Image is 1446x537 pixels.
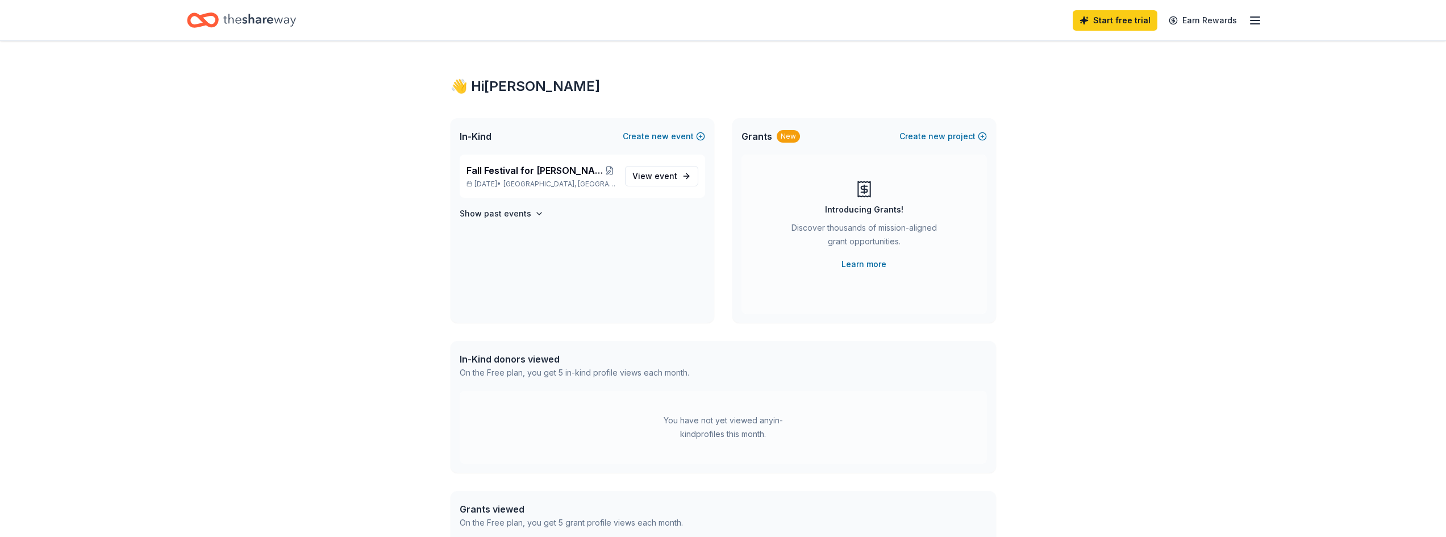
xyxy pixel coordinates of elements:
[787,221,941,253] div: Discover thousands of mission-aligned grant opportunities.
[652,414,794,441] div: You have not yet viewed any in-kind profiles this month.
[460,366,689,380] div: On the Free plan, you get 5 in-kind profile views each month.
[466,164,603,177] span: Fall Festival for [PERSON_NAME] House [PERSON_NAME]
[741,130,772,143] span: Grants
[460,207,544,220] button: Show past events
[460,502,683,516] div: Grants viewed
[899,130,987,143] button: Createnewproject
[652,130,669,143] span: new
[1162,10,1244,31] a: Earn Rewards
[655,171,677,181] span: event
[777,130,800,143] div: New
[460,352,689,366] div: In-Kind donors viewed
[841,257,886,271] a: Learn more
[460,207,531,220] h4: Show past events
[466,180,616,189] p: [DATE] •
[460,516,683,530] div: On the Free plan, you get 5 grant profile views each month.
[187,7,296,34] a: Home
[460,130,491,143] span: In-Kind
[928,130,945,143] span: new
[632,169,677,183] span: View
[451,77,996,95] div: 👋 Hi [PERSON_NAME]
[623,130,705,143] button: Createnewevent
[503,180,615,189] span: [GEOGRAPHIC_DATA], [GEOGRAPHIC_DATA]
[825,203,903,217] div: Introducing Grants!
[625,166,698,186] a: View event
[1073,10,1157,31] a: Start free trial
